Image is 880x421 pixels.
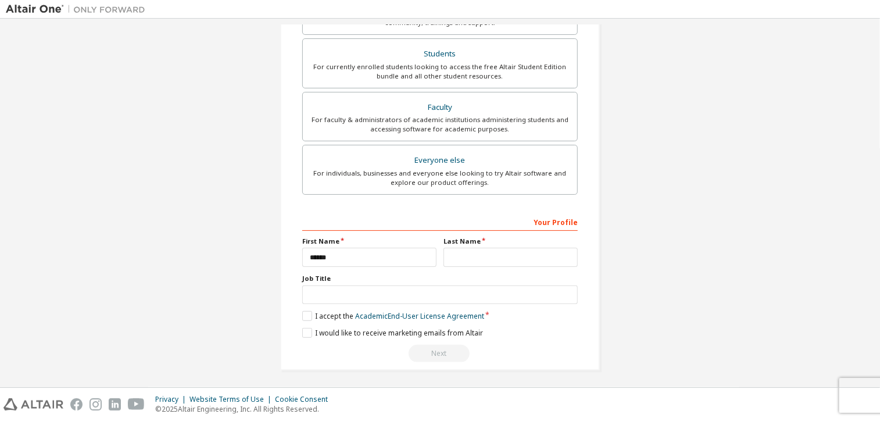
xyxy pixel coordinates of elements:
div: Cookie Consent [275,395,335,404]
img: altair_logo.svg [3,398,63,411]
p: © 2025 Altair Engineering, Inc. All Rights Reserved. [155,404,335,414]
div: Everyone else [310,152,570,169]
div: For currently enrolled students looking to access the free Altair Student Edition bundle and all ... [310,62,570,81]
a: Academic End-User License Agreement [355,311,484,321]
div: Privacy [155,395,189,404]
label: First Name [302,237,437,246]
img: linkedin.svg [109,398,121,411]
label: Job Title [302,274,578,283]
div: For faculty & administrators of academic institutions administering students and accessing softwa... [310,115,570,134]
label: I would like to receive marketing emails from Altair [302,328,483,338]
div: Read and acccept EULA to continue [302,345,578,362]
label: I accept the [302,311,484,321]
img: youtube.svg [128,398,145,411]
img: facebook.svg [70,398,83,411]
div: Website Terms of Use [189,395,275,404]
div: For individuals, businesses and everyone else looking to try Altair software and explore our prod... [310,169,570,187]
div: Your Profile [302,212,578,231]
label: Last Name [443,237,578,246]
div: Students [310,46,570,62]
img: instagram.svg [90,398,102,411]
img: Altair One [6,3,151,15]
div: Faculty [310,99,570,116]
